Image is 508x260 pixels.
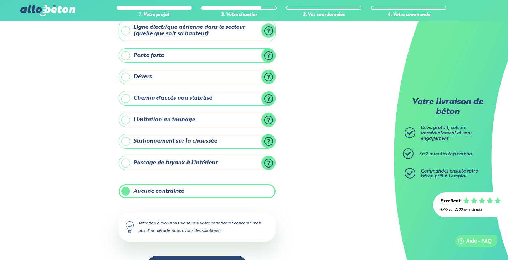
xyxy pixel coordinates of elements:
label: Aucune contrainte [119,184,276,198]
div: Attention à bien nous signaler si votre chantier est concerné mais pas d'inquiétude, nous avons d... [119,213,276,241]
div: 1. Votre projet [117,12,192,18]
label: Pente forte [119,48,276,63]
div: 3. Vos coordonnées [286,12,361,18]
div: 2. Votre chantier [201,12,277,18]
label: Ligne électrique aérienne dans le secteur (quelle que soit sa hauteur) [119,20,276,41]
label: Passage de tuyaux à l'intérieur [119,156,276,170]
label: Chemin d'accès non stabilisé [119,91,276,105]
label: Limitation au tonnage [119,113,276,127]
img: allobéton [20,5,75,16]
label: Dévers [119,70,276,84]
iframe: Help widget launcher [445,232,500,252]
label: Stationnement sur la chaussée [119,134,276,148]
div: 4. Votre commande [371,12,446,18]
